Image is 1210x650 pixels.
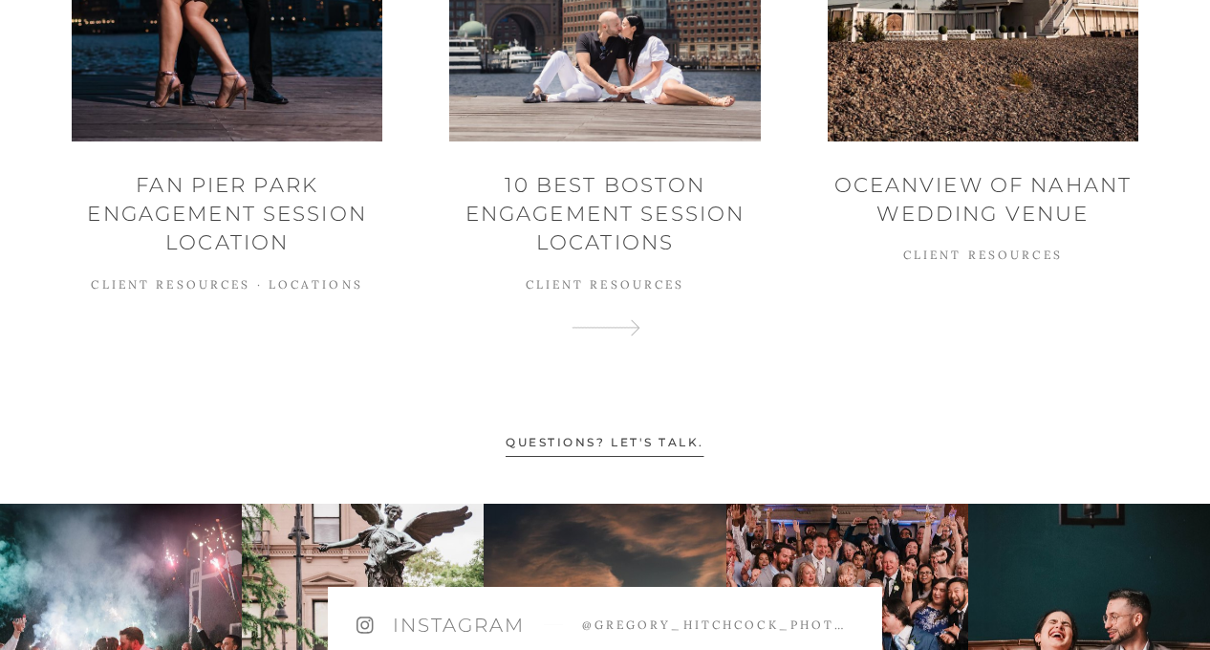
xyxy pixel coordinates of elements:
[506,435,703,457] span: Questions? Let's talk.
[91,277,250,292] li: Client Resources
[582,617,854,633] span: @gregory_hitchcock_photography
[506,420,703,466] a: Questions? Let's talk.
[449,170,760,257] h3: 10 BEST BOSTON ENGAGEMENT SESSION LOCATIONS
[393,612,525,639] h3: Instagram
[903,248,1063,262] li: Client Resources
[526,277,685,292] li: Client Resources
[72,170,382,257] h3: Fan Pier Park Engagement Session Location
[828,170,1138,228] h3: Oceanview of Nahant Wedding Venue
[269,277,363,292] li: Locations
[257,277,263,292] span: ·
